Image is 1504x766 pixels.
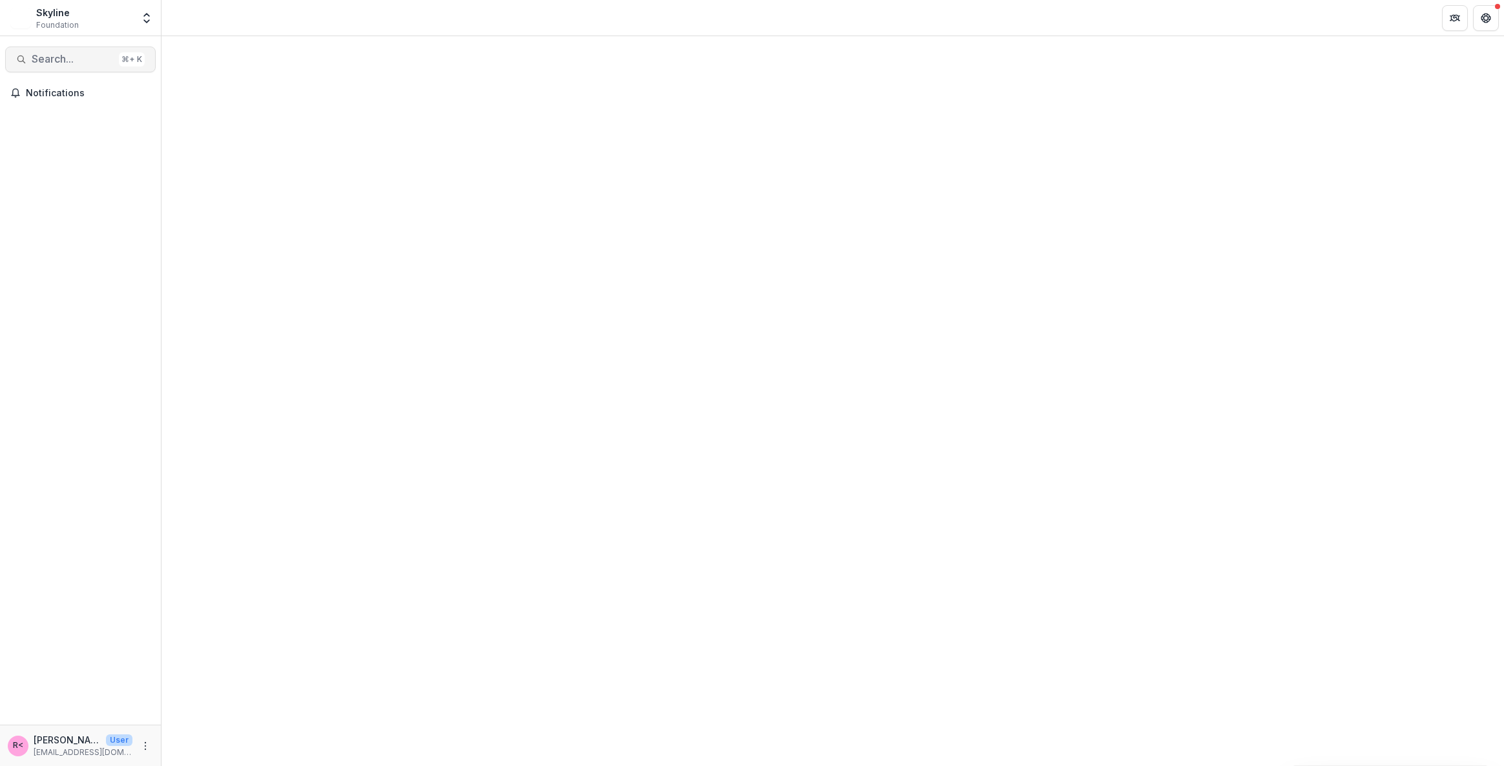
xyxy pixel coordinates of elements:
[34,733,101,747] p: [PERSON_NAME] <[PERSON_NAME][EMAIL_ADDRESS][DOMAIN_NAME]>
[138,5,156,31] button: Open entity switcher
[106,734,132,746] p: User
[138,738,153,754] button: More
[5,47,156,72] button: Search...
[36,19,79,31] span: Foundation
[34,747,132,758] p: [EMAIL_ADDRESS][DOMAIN_NAME]
[119,52,145,67] div: ⌘ + K
[5,83,156,103] button: Notifications
[1473,5,1499,31] button: Get Help
[167,8,222,27] nav: breadcrumb
[32,53,114,65] span: Search...
[1442,5,1468,31] button: Partners
[36,6,79,19] div: Skyline
[26,88,151,99] span: Notifications
[13,741,23,750] div: Rose Brookhouse <rose@skylinefoundation.org>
